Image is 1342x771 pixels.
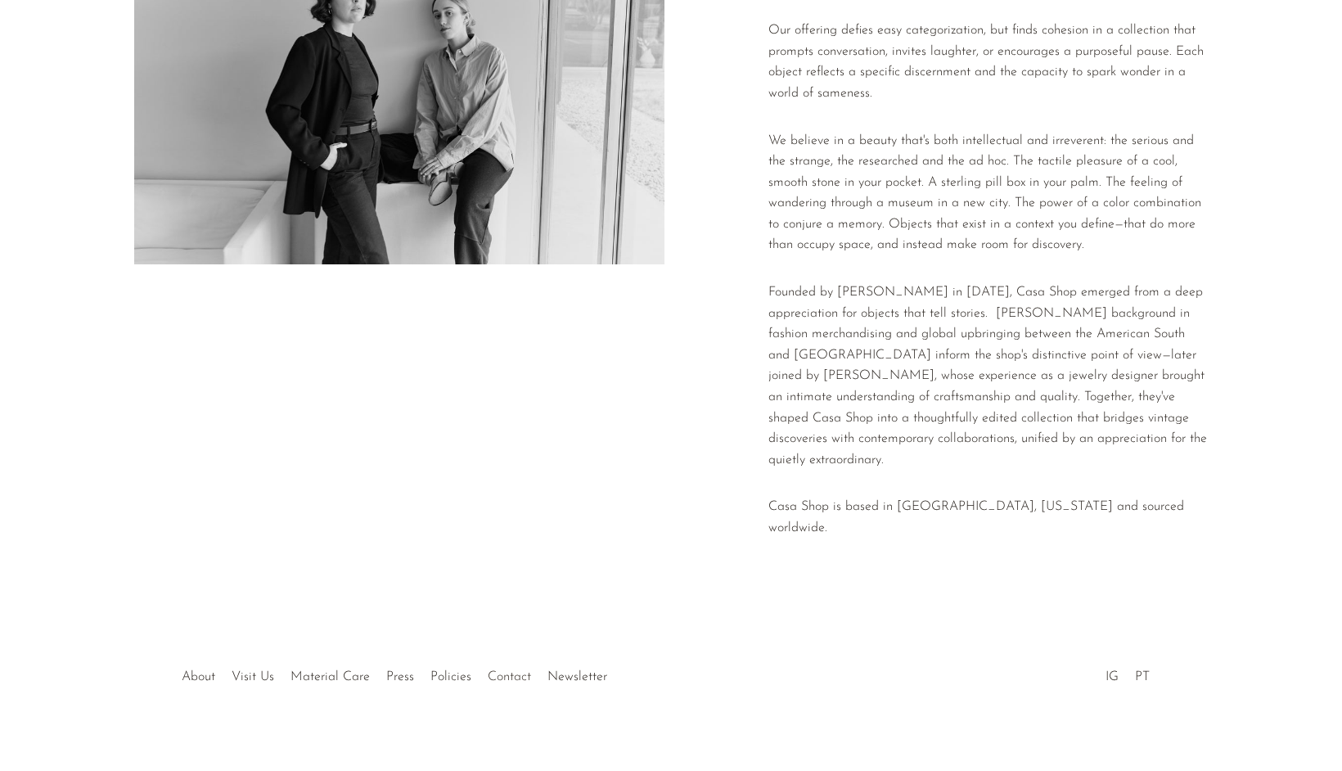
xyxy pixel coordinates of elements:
[386,670,414,683] a: Press
[1135,670,1150,683] a: PT
[1097,657,1158,688] ul: Social Medias
[290,670,370,683] a: Material Care
[768,497,1208,539] p: Casa Shop is based in [GEOGRAPHIC_DATA], [US_STATE] and sourced worldwide.
[768,20,1208,104] p: Our offering defies easy categorization, but finds cohesion in a collection that prompts conversa...
[232,670,274,683] a: Visit Us
[430,670,471,683] a: Policies
[173,657,615,688] ul: Quick links
[182,670,215,683] a: About
[768,282,1208,471] p: Founded by [PERSON_NAME] in [DATE], Casa Shop emerged from a deep appreciation for objects that t...
[768,131,1208,257] p: We believe in a beauty that's both intellectual and irreverent: the serious and the strange, the ...
[1106,670,1119,683] a: IG
[488,670,531,683] a: Contact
